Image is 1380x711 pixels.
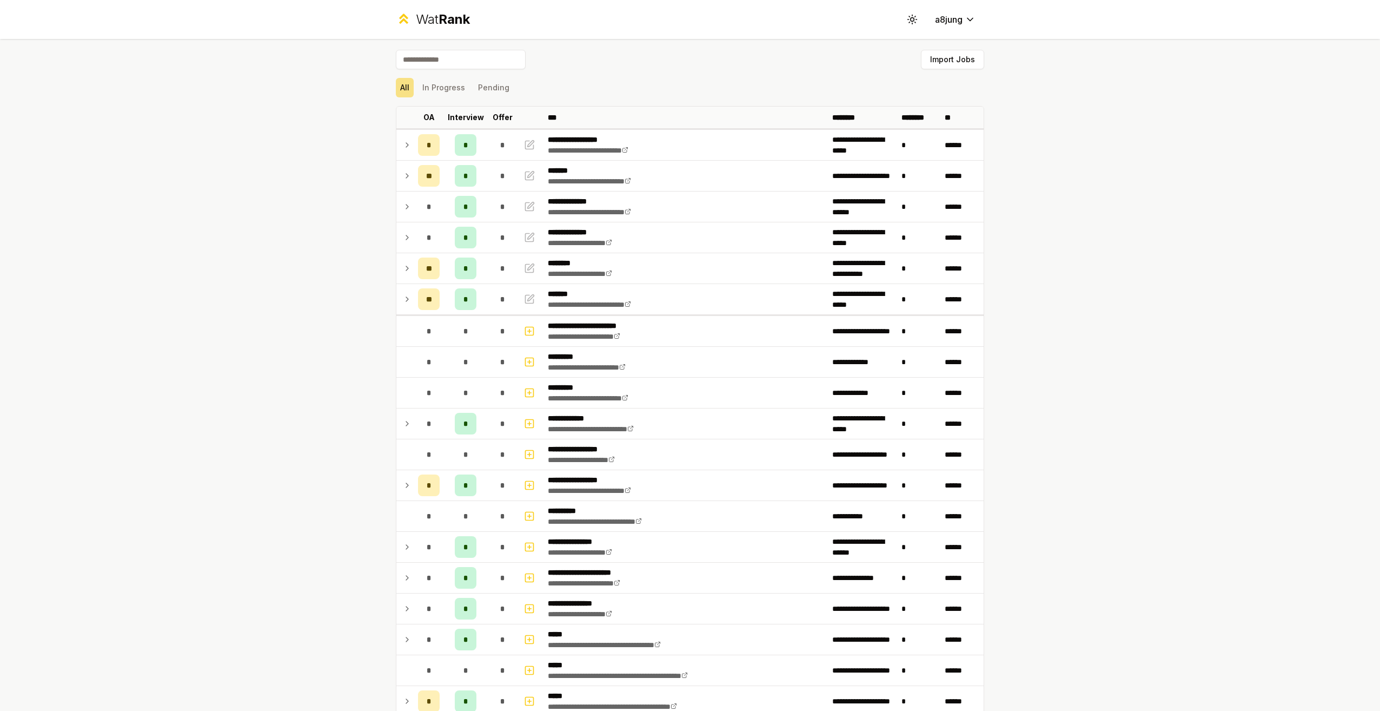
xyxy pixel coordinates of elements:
[935,13,963,26] span: a8jung
[396,78,414,97] button: All
[418,78,469,97] button: In Progress
[493,112,513,123] p: Offer
[448,112,484,123] p: Interview
[921,50,984,69] button: Import Jobs
[423,112,435,123] p: OA
[396,11,470,28] a: WatRank
[926,10,984,29] button: a8jung
[439,11,470,27] span: Rank
[416,11,470,28] div: Wat
[474,78,514,97] button: Pending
